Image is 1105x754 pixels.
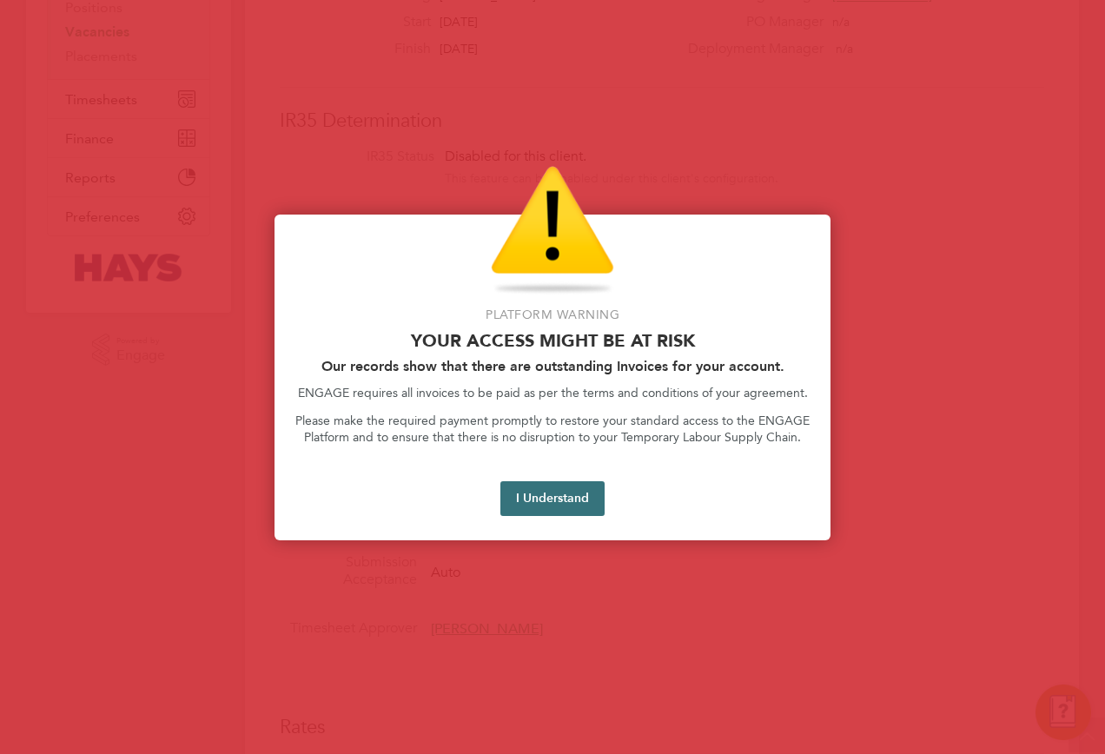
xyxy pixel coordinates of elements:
[295,385,810,402] p: ENGAGE requires all invoices to be paid as per the terms and conditions of your agreement.
[295,413,810,446] p: Please make the required payment promptly to restore your standard access to the ENGAGE Platform ...
[500,481,605,516] button: I Understand
[491,166,614,296] img: Warning Icon
[295,358,810,374] h2: Our records show that there are outstanding Invoices for your account.
[295,307,810,324] p: Platform Warning
[275,215,830,540] div: Access At Risk
[295,330,810,351] p: Your access might be at risk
